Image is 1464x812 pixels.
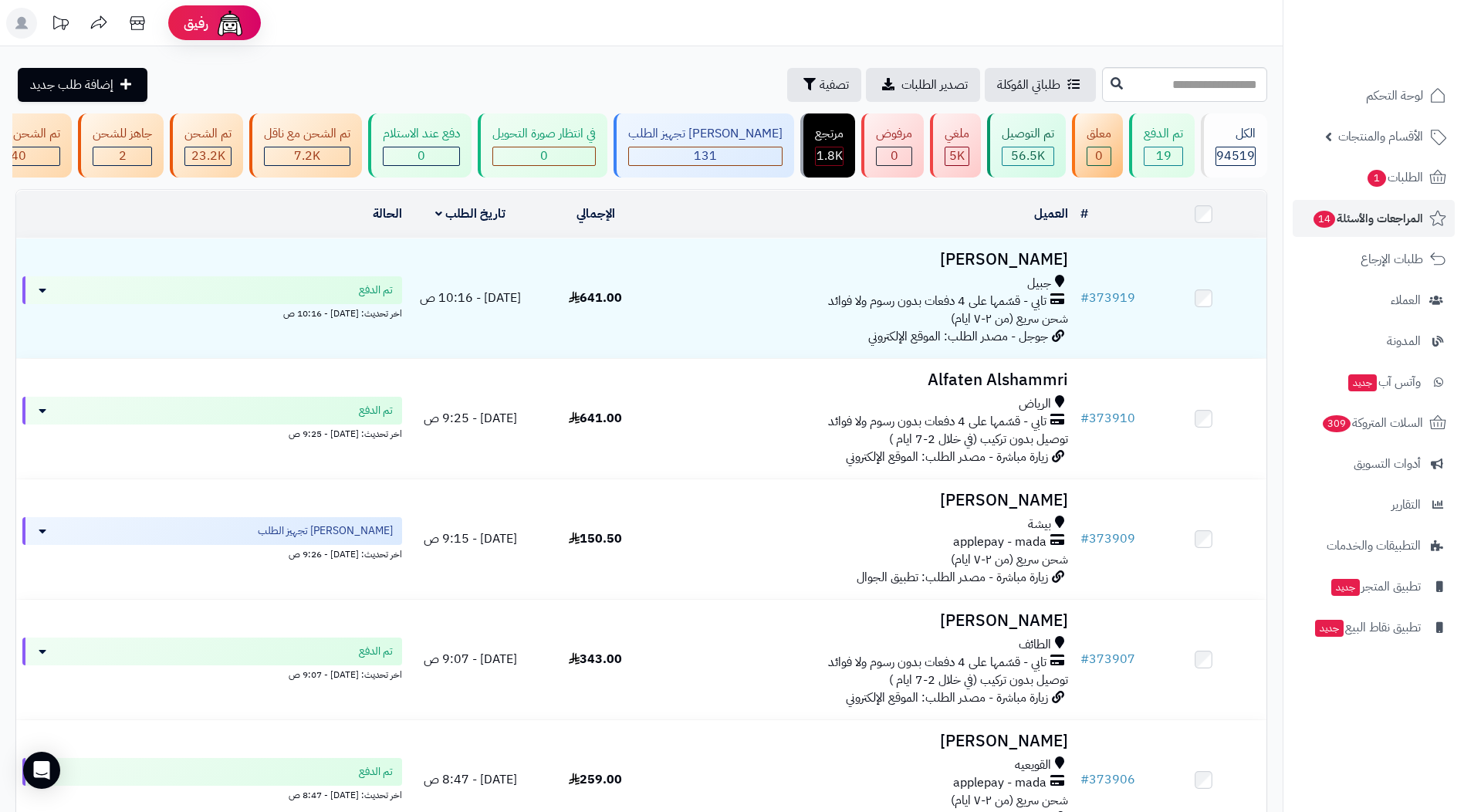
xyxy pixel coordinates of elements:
[797,113,858,178] a: مرتجع 1.8K
[1315,620,1344,637] span: جديد
[1028,516,1051,533] span: بيشة
[828,293,1046,310] span: تابي - قسّمها على 4 دفعات بدون رسوم ولا فوائد
[119,147,127,165] span: 2
[997,76,1060,94] span: طلباتي المُوكلة
[569,289,622,307] span: 641.00
[1314,617,1421,638] span: تطبيق نقاط البيع
[30,76,113,94] span: إضافة طلب جديد
[1293,282,1455,319] a: العملاء
[1293,159,1455,196] a: الطلبات1
[949,147,965,165] span: 5K
[828,654,1046,672] span: تابي - قسّمها على 4 دفعات بدون رسوم ولا فوائد
[93,147,151,165] div: 2
[435,205,505,223] a: تاريخ الطلب
[927,113,984,178] a: ملغي 5K
[540,147,548,165] span: 0
[1366,85,1423,107] span: لوحة التحكم
[1144,125,1183,143] div: تم الدفع
[664,371,1068,389] h3: Alfaten Alshammri
[1144,147,1182,165] div: 19
[857,568,1048,587] span: زيارة مباشرة - مصدر الطلب: تطبيق الجوال
[41,8,79,42] a: تحديثات المنصة
[610,113,797,178] a: [PERSON_NAME] تجهيز الطلب 131
[359,644,393,659] span: تم الدفع
[664,612,1068,630] h3: [PERSON_NAME]
[1080,529,1135,548] a: #373909
[1293,323,1455,360] a: المدونة
[866,68,980,102] a: تصدير الطلبات
[569,529,622,548] span: 150.50
[1391,494,1421,516] span: التقارير
[1361,249,1423,270] span: طلبات الإرجاع
[1002,147,1053,165] div: 56515
[1331,579,1360,596] span: جديد
[1080,289,1135,307] a: #373919
[1293,568,1455,605] a: تطبيق المتجرجديد
[1080,409,1089,428] span: #
[424,529,517,548] span: [DATE] - 9:15 ص
[576,205,615,223] a: الإجمالي
[664,251,1068,269] h3: [PERSON_NAME]
[889,430,1068,448] span: توصيل بدون تركيب (في خلال 2-7 ايام )
[1314,211,1335,228] span: 14
[1080,289,1089,307] span: #
[1080,205,1088,223] a: #
[1391,289,1421,311] span: العملاء
[23,752,60,789] div: Open Intercom Messenger
[1087,147,1111,165] div: 0
[820,76,849,94] span: تصفية
[215,8,245,39] img: ai-face.png
[1330,576,1421,597] span: تطبيق المتجر
[1368,170,1386,187] span: 1
[1387,330,1421,352] span: المدونة
[184,14,208,32] span: رفيق
[373,205,402,223] a: الحالة
[493,147,595,165] div: 0
[1015,756,1051,774] span: القويعيه
[816,147,843,165] div: 1807
[384,147,459,165] div: 0
[424,650,517,668] span: [DATE] - 9:07 ص
[1080,770,1089,789] span: #
[383,125,460,143] div: دفع عند الاستلام
[628,125,783,143] div: [PERSON_NAME] تجهيز الطلب
[246,113,365,178] a: تم الشحن مع ناقل 7.2K
[951,550,1068,569] span: شحن سريع (من ٢-٧ ايام)
[846,448,1048,466] span: زيارة مباشرة - مصدر الطلب: الموقع الإلكتروني
[1293,445,1455,482] a: أدوات التسويق
[1359,43,1449,76] img: logo-2.png
[22,545,402,561] div: اخر تحديث: [DATE] - 9:26 ص
[877,147,911,165] div: 0
[294,147,320,165] span: 7.2K
[22,786,402,802] div: اخر تحديث: [DATE] - 8:47 ص
[569,770,622,789] span: 259.00
[629,147,782,165] div: 131
[359,283,393,298] span: تم الدفع
[1080,409,1135,428] a: #373910
[1087,125,1111,143] div: معلق
[1080,650,1089,668] span: #
[569,650,622,668] span: 343.00
[1027,275,1051,293] span: جبيل
[264,125,350,143] div: تم الشحن مع ناقل
[418,147,425,165] span: 0
[3,147,26,165] span: 340
[889,671,1068,689] span: توصيل بدون تركيب (في خلال 2-7 ايام )
[891,147,898,165] span: 0
[951,310,1068,328] span: شحن سريع (من ٢-٧ ايام)
[1348,374,1377,391] span: جديد
[1293,486,1455,523] a: التقارير
[1080,650,1135,668] a: #373907
[985,68,1096,102] a: طلباتي المُوكلة
[1002,125,1054,143] div: تم التوصيل
[1338,126,1423,147] span: الأقسام والمنتجات
[1293,404,1455,442] a: السلات المتروكة309
[1215,125,1256,143] div: الكل
[1366,167,1423,188] span: الطلبات
[951,791,1068,810] span: شحن سريع (من ٢-٧ ايام)
[1321,412,1423,434] span: السلات المتروكة
[1293,364,1455,401] a: وآتس آبجديد
[901,76,968,94] span: تصدير الطلبات
[953,533,1046,551] span: applepay - mada
[365,113,475,178] a: دفع عند الاستلام 0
